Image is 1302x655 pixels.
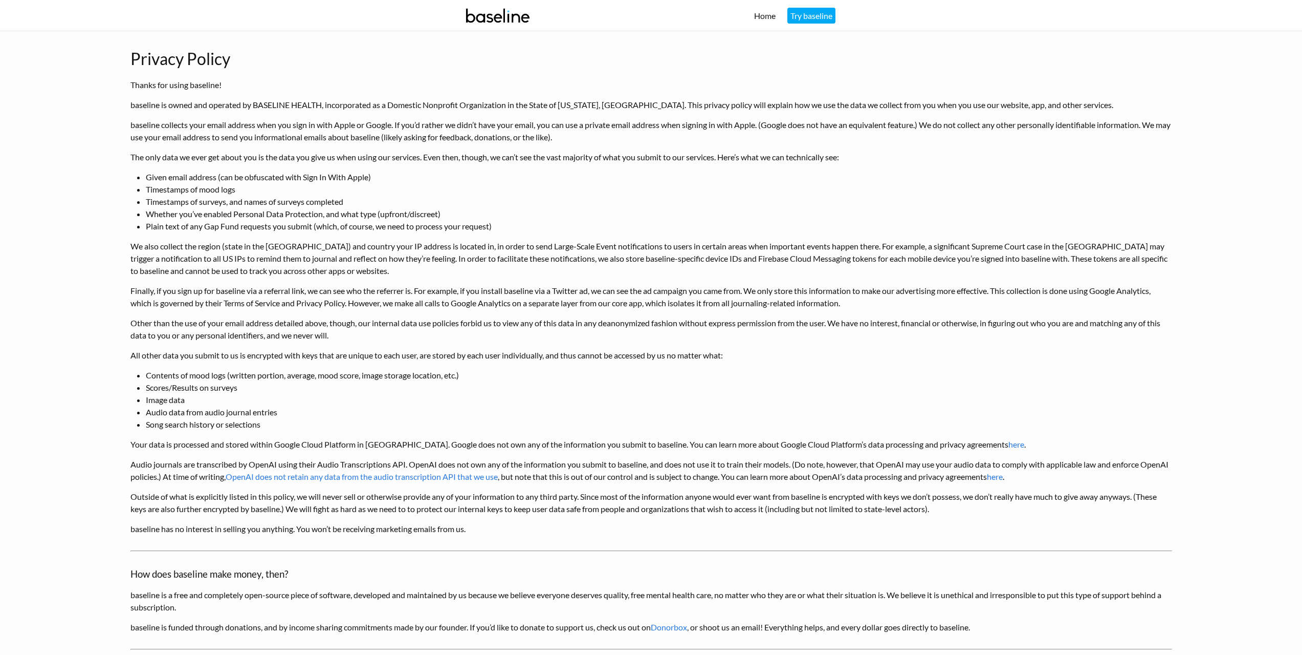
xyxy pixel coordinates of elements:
[130,79,1172,91] p: Thanks for using baseline!
[130,317,1172,342] p: Other than the use of your email address detailed above, though, our internal data use policies f...
[226,472,498,481] a: OpenAI does not retain any data from the audio transcription API that we use
[130,589,1172,614] p: baseline is a free and completely open-source piece of software, developed and maintained by us b...
[130,99,1172,111] p: baseline is owned and operated by BASELINE HEALTH, incorporated as a Domestic Nonprofit Organizat...
[146,406,1172,418] li: Audio data from audio journal entries
[130,491,1172,515] p: Outside of what is explicitly listed in this policy, we will never sell or otherwise provide any ...
[130,523,1172,535] p: baseline has no interest in selling you anything. You won’t be receiving marketing emails from us.
[130,567,1172,581] h3: How does baseline make money, then?
[146,220,1172,233] li: Plain text of any Gap Fund requests you submit (which, of course, we need to process your request)
[787,8,835,24] a: Try baseline
[651,622,687,632] a: Donorbox
[130,438,1172,451] p: Your data is processed and stored within Google Cloud Platform in [GEOGRAPHIC_DATA]. Google does ...
[146,196,1172,208] li: Timestamps of surveys, and names of surveys completed
[146,394,1172,406] li: Image data
[754,11,776,20] a: Home
[146,369,1172,382] li: Contents of mood logs (written portion, average, mood score, image storage location, etc.)
[146,382,1172,394] li: Scores/Results on surveys
[462,2,534,30] img: baseline
[146,418,1172,431] li: Song search history or selections
[130,240,1172,277] p: We also collect the region (state in the [GEOGRAPHIC_DATA]) and country your IP address is locate...
[130,621,1172,633] p: baseline is funded through donations, and by income sharing commitments made by our founder. If y...
[130,458,1172,483] p: Audio journals are transcribed by OpenAI using their Audio Transcriptions API. OpenAI does not ow...
[146,208,1172,220] li: Whether you’ve enabled Personal Data Protection, and what type (upfront/discreet)
[130,47,1172,71] h1: Privacy Policy
[130,151,1172,163] p: The only data we ever get about you is the data you give us when using our services. Even then, t...
[987,472,1003,481] a: here
[130,285,1172,309] p: Finally, if you sign up for baseline via a referral link, we can see who the referrer is. For exa...
[146,171,1172,183] li: Given email address (can be obfuscated with Sign In With Apple)
[130,349,1172,362] p: All other data you submit to us is encrypted with keys that are unique to each user, are stored b...
[146,183,1172,196] li: Timestamps of mood logs
[1008,439,1024,449] a: here
[130,119,1172,143] p: baseline collects your email address when you sign in with Apple or Google. If you’d rather we di...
